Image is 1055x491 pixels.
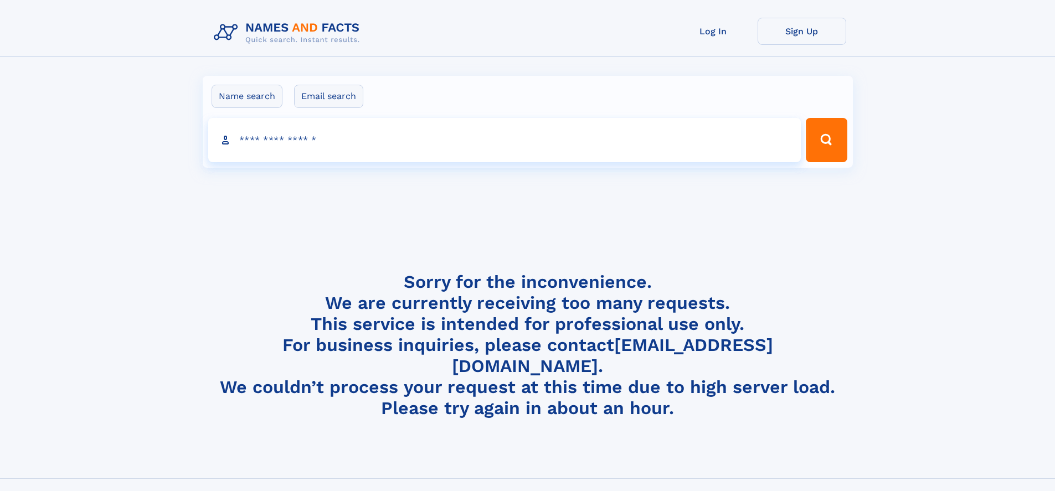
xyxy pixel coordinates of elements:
[209,18,369,48] img: Logo Names and Facts
[452,334,773,376] a: [EMAIL_ADDRESS][DOMAIN_NAME]
[758,18,846,45] a: Sign Up
[212,85,282,108] label: Name search
[208,118,801,162] input: search input
[806,118,847,162] button: Search Button
[294,85,363,108] label: Email search
[209,271,846,419] h4: Sorry for the inconvenience. We are currently receiving too many requests. This service is intend...
[669,18,758,45] a: Log In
